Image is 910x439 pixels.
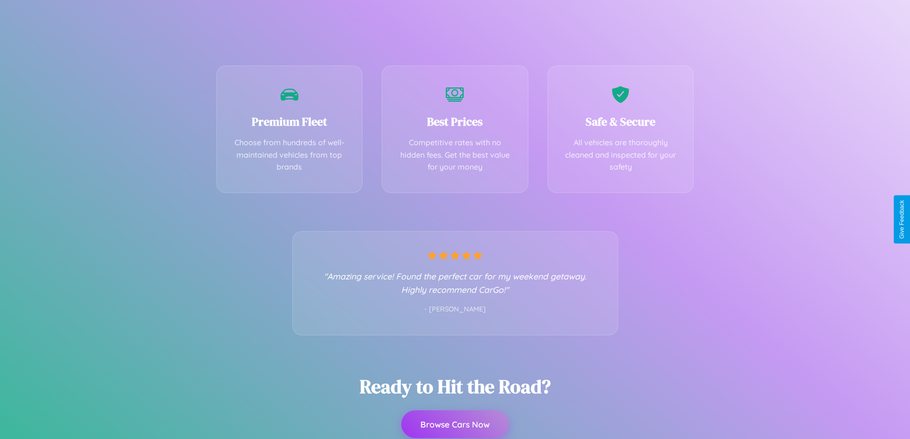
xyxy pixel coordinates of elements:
h2: Ready to Hit the Road? [360,374,551,399]
p: - [PERSON_NAME] [312,303,599,316]
p: All vehicles are thoroughly cleaned and inspected for your safety [562,137,679,173]
div: Give Feedback [899,200,905,239]
button: Browse Cars Now [401,410,509,438]
p: "Amazing service! Found the perfect car for my weekend getaway. Highly recommend CarGo!" [312,269,599,296]
p: Choose from hundreds of well-maintained vehicles from top brands [231,137,348,173]
p: Competitive rates with no hidden fees. Get the best value for your money [396,137,514,173]
h3: Safe & Secure [562,114,679,129]
h3: Best Prices [396,114,514,129]
h3: Premium Fleet [231,114,348,129]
